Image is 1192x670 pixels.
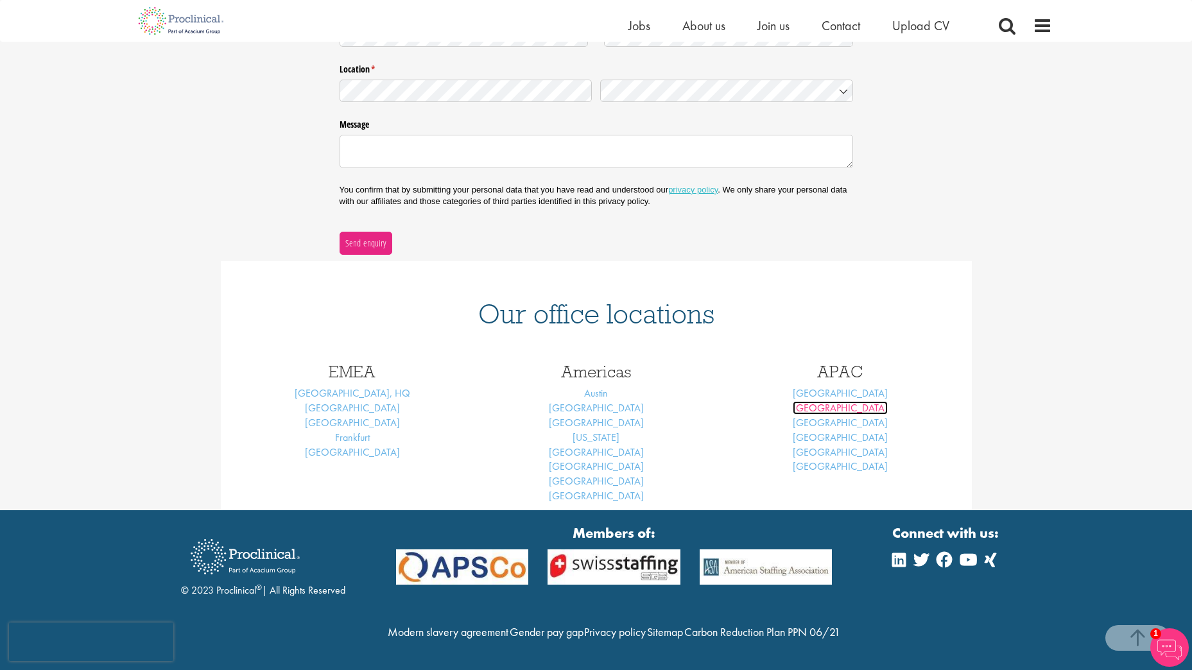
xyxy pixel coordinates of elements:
[549,489,644,502] a: [GEOGRAPHIC_DATA]
[793,416,888,429] a: [GEOGRAPHIC_DATA]
[549,474,644,488] a: [GEOGRAPHIC_DATA]
[728,363,953,380] h3: APAC
[684,624,840,639] a: Carbon Reduction Plan PPN 06/21
[757,17,790,34] a: Join us
[647,624,683,639] a: Sitemap
[388,624,508,639] a: Modern slavery agreement
[340,184,853,207] p: You confirm that by submitting your personal data that you have read and understood our . We only...
[584,624,646,639] a: Privacy policy
[345,236,386,250] span: Send enquiry
[822,17,860,34] a: Contact
[628,17,650,34] a: Jobs
[793,460,888,473] a: [GEOGRAPHIC_DATA]
[305,416,400,429] a: [GEOGRAPHIC_DATA]
[793,445,888,459] a: [GEOGRAPHIC_DATA]
[584,386,608,400] a: Austin
[340,232,392,255] button: Send enquiry
[538,549,690,585] img: APSCo
[396,523,833,543] strong: Members of:
[549,445,644,459] a: [GEOGRAPHIC_DATA]
[305,401,400,415] a: [GEOGRAPHIC_DATA]
[793,386,888,400] a: [GEOGRAPHIC_DATA]
[340,80,592,102] input: State / Province / Region
[1150,628,1189,667] img: Chatbot
[793,401,888,415] a: [GEOGRAPHIC_DATA]
[295,386,410,400] a: [GEOGRAPHIC_DATA], HQ
[549,460,644,473] a: [GEOGRAPHIC_DATA]
[484,363,709,380] h3: Americas
[1150,628,1161,639] span: 1
[510,624,583,639] a: Gender pay gap
[600,80,853,102] input: Country
[335,431,370,444] a: Frankfurt
[240,300,953,328] h1: Our office locations
[793,431,888,444] a: [GEOGRAPHIC_DATA]
[181,529,345,598] div: © 2023 Proclinical | All Rights Reserved
[9,623,173,661] iframe: reCAPTCHA
[892,523,1001,543] strong: Connect with us:
[386,549,539,585] img: APSCo
[181,530,309,583] img: Proclinical Recruitment
[892,17,949,34] a: Upload CV
[549,416,644,429] a: [GEOGRAPHIC_DATA]
[549,401,644,415] a: [GEOGRAPHIC_DATA]
[340,114,853,131] label: Message
[573,431,619,444] a: [US_STATE]
[690,549,842,585] img: APSCo
[340,59,853,76] legend: Location
[256,582,262,592] sup: ®
[668,185,718,194] a: privacy policy
[240,363,465,380] h3: EMEA
[682,17,725,34] a: About us
[305,445,400,459] a: [GEOGRAPHIC_DATA]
